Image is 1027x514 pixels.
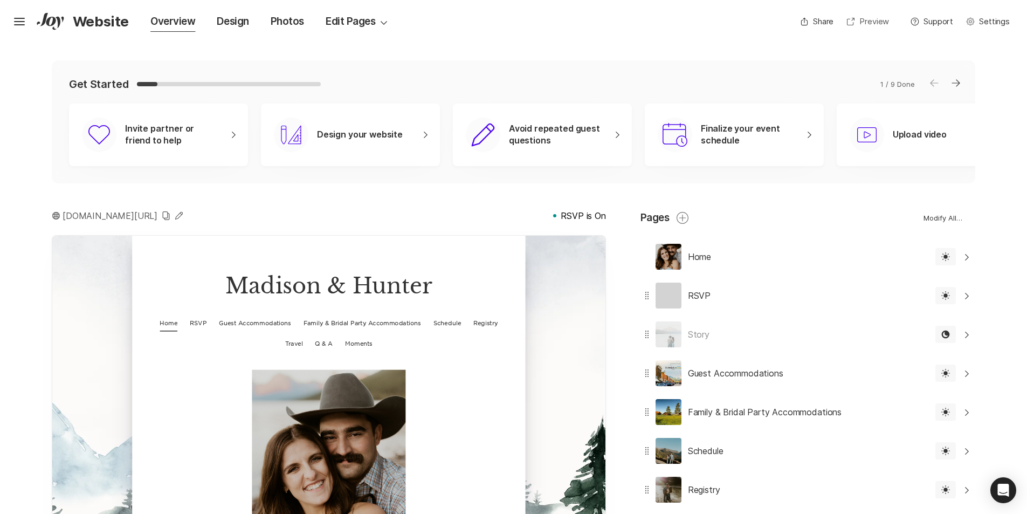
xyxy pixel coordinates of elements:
a: Guest Accommodations [234,111,335,134]
a: Preview [840,13,895,30]
button: Share [794,13,840,30]
p: Finalize your event schedule [701,123,796,147]
p: Get Started [69,78,128,91]
p: Home [688,250,711,263]
p: Avoid repeated guest questions [509,123,604,147]
a: RSVP [193,111,217,134]
div: Photos [271,14,304,29]
p: Modify All… [923,213,962,223]
a: Q & A [369,140,394,163]
p: Family & Bridal Party Accommodations [688,406,842,419]
div: Design [217,14,249,29]
a: Moments [411,140,450,163]
p: 1 / 9 Done [880,79,915,89]
a: Registry [591,111,625,134]
a: Family & Bridal Party Accommodations [353,111,518,134]
p: RSVP [688,289,711,302]
p: Story [688,328,709,341]
p: Madison & Hunter [194,52,582,90]
a: Travel [327,140,351,163]
p: Pages [640,210,670,225]
p: Website [73,13,129,30]
button: Support [904,13,960,30]
p: Guest Accommodations [688,367,783,380]
p: Design your website [317,129,403,141]
p: [DOMAIN_NAME][URL] [63,209,157,222]
div: Open Intercom Messenger [990,477,1016,503]
p: Upload video [893,129,947,141]
a: Settings [960,13,1016,30]
p: Schedule [688,444,723,457]
a: Home [151,111,176,134]
p: RSVP is On [561,209,605,222]
div: Overview [150,14,195,29]
p: Registry [688,483,720,496]
div: Edit Pages [326,14,390,29]
p: Invite partner or friend to help [125,123,220,147]
a: RSVP is On [553,209,605,222]
a: Schedule [535,111,574,134]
